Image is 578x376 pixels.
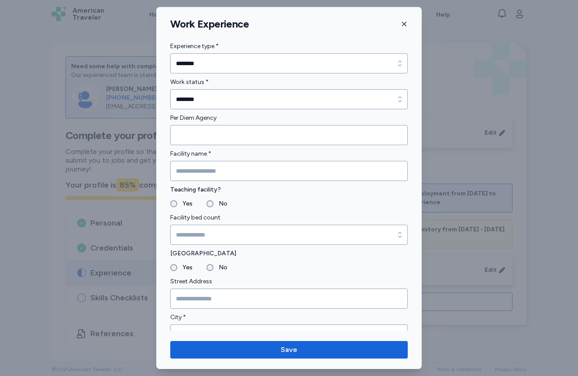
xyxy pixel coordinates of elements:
input: Per Diem Agency [170,125,408,145]
label: No [213,262,227,273]
label: Work status * [170,77,408,87]
label: [GEOGRAPHIC_DATA] [170,248,408,259]
input: Street Address [170,289,408,309]
label: Facility name * [170,149,408,159]
label: Per Diem Agency [170,113,408,123]
span: Save [281,345,297,355]
label: No [213,198,227,209]
input: Facility name * [170,161,408,181]
h1: Work Experience [170,17,249,31]
label: Facility bed count [170,212,408,223]
label: Teaching facility? [170,185,408,195]
label: Street Address [170,276,408,287]
button: Save [170,341,408,359]
input: City * [170,324,408,345]
label: Yes [177,198,193,209]
label: Yes [177,262,193,273]
label: City * [170,312,408,323]
label: Experience type * [170,41,408,52]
